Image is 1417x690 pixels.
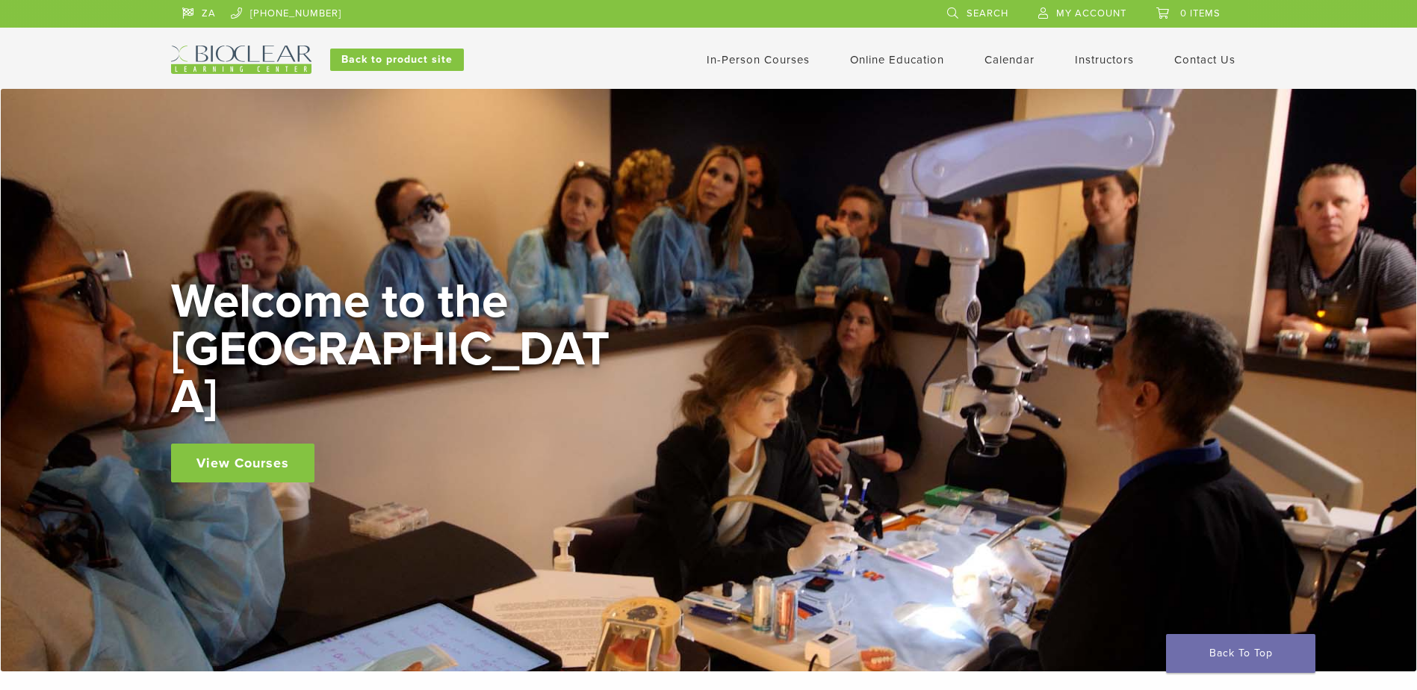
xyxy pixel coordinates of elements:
[707,53,810,66] a: In-Person Courses
[171,444,314,482] a: View Courses
[850,53,944,66] a: Online Education
[1174,53,1235,66] a: Contact Us
[985,53,1035,66] a: Calendar
[1180,7,1221,19] span: 0 items
[1166,634,1315,673] a: Back To Top
[171,278,619,421] h2: Welcome to the [GEOGRAPHIC_DATA]
[967,7,1008,19] span: Search
[1056,7,1126,19] span: My Account
[171,46,311,74] img: Bioclear
[330,49,464,71] a: Back to product site
[1075,53,1134,66] a: Instructors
